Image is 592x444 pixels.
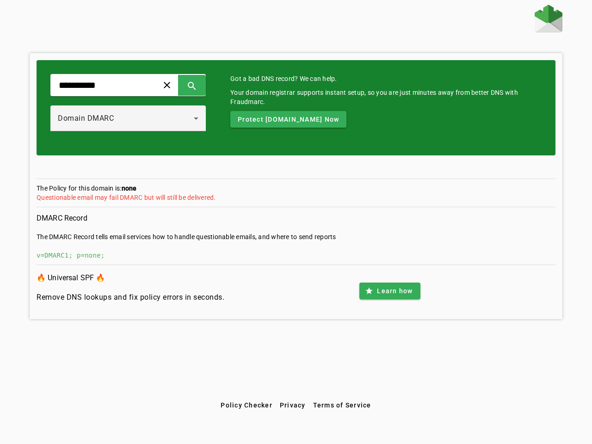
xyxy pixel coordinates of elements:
img: Fraudmarc Logo [535,5,562,32]
div: v=DMARC1; p=none; [37,251,555,260]
h3: 🔥 Universal SPF 🔥 [37,271,224,284]
span: Privacy [280,401,306,409]
section: The Policy for this domain is: [37,184,555,207]
button: Learn how [359,283,420,299]
button: Protect [DOMAIN_NAME] Now [230,111,346,128]
div: Your domain registrar supports instant setup, so you are just minutes away from better DNS with F... [230,88,542,106]
span: Policy Checker [221,401,272,409]
button: Terms of Service [309,397,375,413]
h3: DMARC Record [37,212,555,225]
button: Privacy [276,397,309,413]
div: The DMARC Record tells email services how to handle questionable emails, and where to send reports [37,232,555,241]
span: Terms of Service [313,401,371,409]
span: Learn how [377,286,413,296]
span: Protect [DOMAIN_NAME] Now [238,115,339,124]
button: Policy Checker [217,397,276,413]
strong: none [122,185,137,192]
div: Questionable email may fail DMARC but will still be delivered. [37,193,555,202]
span: Domain DMARC [58,114,114,123]
h4: Remove DNS lookups and fix policy errors in seconds. [37,292,224,303]
a: Home [535,5,562,35]
mat-card-title: Got a bad DNS record? We can help. [230,74,542,83]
